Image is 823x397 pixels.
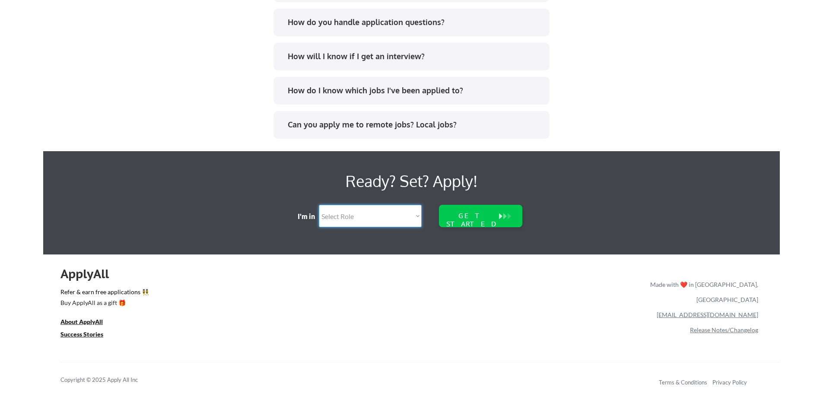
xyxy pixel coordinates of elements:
u: About ApplyAll [60,318,103,325]
a: [EMAIL_ADDRESS][DOMAIN_NAME] [657,311,758,318]
div: How do you handle application questions? [288,17,541,28]
div: GET STARTED [445,212,500,228]
div: ApplyAll [60,267,119,281]
a: Release Notes/Changelog [690,326,758,333]
a: Terms & Conditions [659,379,707,386]
a: Success Stories [60,330,115,340]
div: Copyright © 2025 Apply All Inc [60,376,160,384]
div: I'm in [298,212,321,221]
div: Ready? Set? Apply! [164,168,659,194]
a: About ApplyAll [60,317,115,328]
div: Can you apply me to remote jobs? Local jobs? [288,119,541,130]
u: Success Stories [60,330,103,338]
a: Refer & earn free applications 👯‍♀️ [60,289,470,298]
a: Buy ApplyAll as a gift 🎁 [60,298,147,309]
a: Privacy Policy [712,379,747,386]
div: Made with ❤️ in [GEOGRAPHIC_DATA], [GEOGRAPHIC_DATA] [647,277,758,307]
div: Buy ApplyAll as a gift 🎁 [60,300,147,306]
div: How do I know which jobs I've been applied to? [288,85,541,96]
div: How will I know if I get an interview? [288,51,541,62]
